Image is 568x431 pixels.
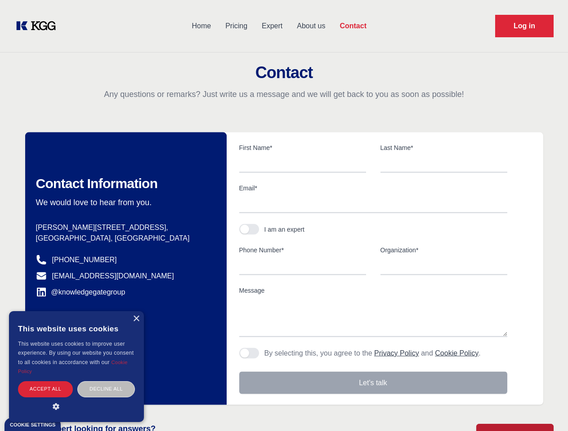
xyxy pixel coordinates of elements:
[264,348,481,359] p: By selecting this, you agree to the and .
[184,14,218,38] a: Home
[52,271,174,281] a: [EMAIL_ADDRESS][DOMAIN_NAME]
[380,143,507,152] label: Last Name*
[36,233,212,244] p: [GEOGRAPHIC_DATA], [GEOGRAPHIC_DATA]
[435,349,479,357] a: Cookie Policy
[495,15,554,37] a: Request Demo
[36,176,212,192] h2: Contact Information
[36,222,212,233] p: [PERSON_NAME][STREET_ADDRESS],
[77,381,135,397] div: Decline all
[18,318,135,339] div: This website uses cookies
[380,246,507,255] label: Organization*
[52,255,117,265] a: [PHONE_NUMBER]
[18,360,128,374] a: Cookie Policy
[239,143,366,152] label: First Name*
[10,422,55,427] div: Cookie settings
[218,14,255,38] a: Pricing
[14,19,63,33] a: KOL Knowledge Platform: Talk to Key External Experts (KEE)
[36,197,212,208] p: We would love to hear from you.
[133,316,139,322] div: Close
[11,64,557,82] h2: Contact
[239,246,366,255] label: Phone Number*
[239,372,507,394] button: Let's talk
[523,388,568,431] iframe: Chat Widget
[36,287,125,298] a: @knowledgegategroup
[11,89,557,100] p: Any questions or remarks? Just write us a message and we will get back to you as soon as possible!
[239,184,507,193] label: Email*
[239,286,507,295] label: Message
[290,14,332,38] a: About us
[264,225,305,234] div: I am an expert
[332,14,374,38] a: Contact
[18,341,134,365] span: This website uses cookies to improve user experience. By using our website you consent to all coo...
[18,381,73,397] div: Accept all
[374,349,419,357] a: Privacy Policy
[255,14,290,38] a: Expert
